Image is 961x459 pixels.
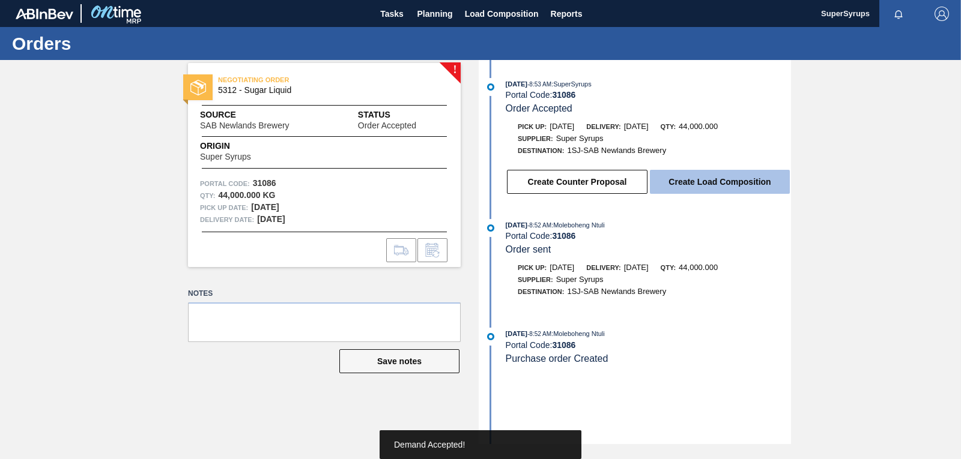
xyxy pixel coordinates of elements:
span: Reports [551,7,583,21]
img: atual [487,224,494,232]
span: Qty: [661,123,676,130]
span: Demand Accepted! [394,440,465,449]
div: Go to Load Composition [386,238,416,262]
span: 5312 - Sugar Liquid [218,86,436,95]
img: status [190,80,206,95]
span: Super Syrups [200,152,251,161]
span: Delivery: [586,264,620,271]
span: : Moleboheng Ntuli [551,221,605,229]
span: Qty : [200,190,215,202]
span: Super Syrups [556,134,604,143]
strong: [DATE] [251,202,279,212]
span: Destination: [518,147,564,154]
strong: 44,000.000 KG [218,190,275,200]
span: Load Composition [465,7,539,21]
span: Origin [200,140,281,152]
span: Delivery: [586,123,620,130]
img: Logout [935,7,949,21]
button: Notifications [879,5,918,22]
span: [DATE] [506,330,527,337]
span: Delivery Date: [200,214,254,226]
div: Inform order change [417,238,447,262]
span: Order Accepted [358,121,416,130]
span: : Moleboheng Ntuli [551,330,605,337]
span: Status [358,109,449,121]
span: Purchase order Created [506,353,608,364]
span: Super Syrups [556,275,604,284]
strong: 31086 [552,231,575,241]
span: - 8:52 AM [527,222,551,229]
span: 1SJ-SAB Newlands Brewery [567,146,666,155]
strong: 31086 [552,90,575,100]
span: Portal Code: [200,178,250,190]
span: [DATE] [624,122,649,131]
span: Source [200,109,326,121]
div: Portal Code: [506,231,791,241]
img: TNhmsLtSVTkK8tSr43FrP2fwEKptu5GPRR3wAAAABJRU5ErkJggg== [16,8,73,19]
button: Save notes [339,349,459,373]
span: NEGOTIATING ORDER [218,74,386,86]
h1: Orders [12,37,225,50]
span: Planning [417,7,453,21]
span: Pick up: [518,264,547,271]
label: Notes [188,285,461,302]
span: 44,000.000 [679,122,718,131]
span: [DATE] [550,263,574,272]
span: Qty: [661,264,676,271]
span: Pick up: [518,123,547,130]
span: - 8:53 AM [527,81,551,88]
span: Destination: [518,288,564,295]
img: atual [487,333,494,340]
span: Pick up Date: [200,202,248,214]
strong: [DATE] [257,214,285,224]
span: Tasks [379,7,405,21]
span: SAB Newlands Brewery [200,121,290,130]
span: Supplier: [518,135,553,142]
span: - 8:52 AM [527,331,551,337]
span: [DATE] [550,122,574,131]
span: Order sent [506,244,551,254]
span: [DATE] [506,80,527,88]
span: : SuperSyrups [551,80,592,88]
span: Order Accepted [506,103,572,113]
div: Portal Code: [506,90,791,100]
span: 44,000.000 [679,263,718,272]
span: [DATE] [624,263,649,272]
div: Portal Code: [506,340,791,350]
span: Supplier: [518,276,553,283]
strong: 31086 [552,340,575,350]
img: atual [487,83,494,91]
button: Create Counter Proposal [507,170,647,194]
button: Create Load Composition [650,170,790,194]
strong: 31086 [253,178,276,188]
span: 1SJ-SAB Newlands Brewery [567,287,666,296]
span: [DATE] [506,221,527,229]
